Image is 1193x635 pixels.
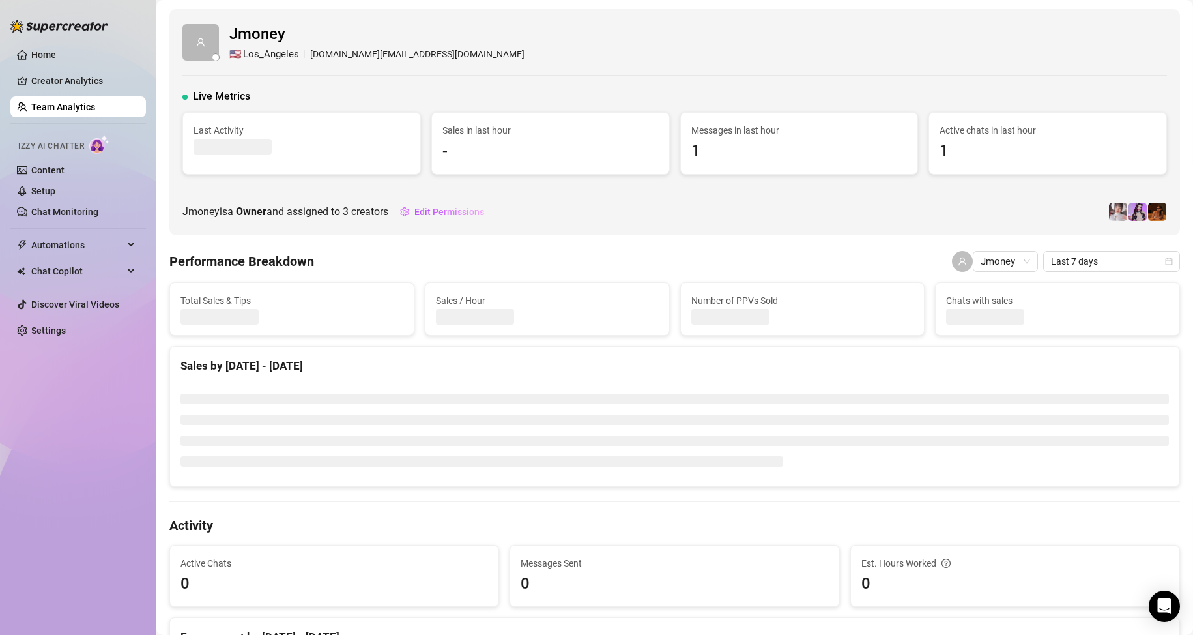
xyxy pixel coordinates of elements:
[31,70,136,91] a: Creator Analytics
[442,139,659,164] span: -
[193,89,250,104] span: Live Metrics
[31,50,56,60] a: Home
[31,261,124,282] span: Chat Copilot
[521,572,828,597] span: 0
[941,556,951,570] span: question-circle
[940,123,1156,138] span: Active chats in last hour
[18,140,84,153] span: Izzy AI Chatter
[31,102,95,112] a: Team Analytics
[243,47,299,63] span: Los_Angeles
[981,252,1030,271] span: Jmoney
[31,186,55,196] a: Setup
[89,135,109,154] img: AI Chatter
[31,235,124,256] span: Automations
[31,325,66,336] a: Settings
[861,556,1169,570] div: Est. Hours Worked
[436,293,659,308] span: Sales / Hour
[399,201,485,222] button: Edit Permissions
[180,556,488,570] span: Active Chats
[691,139,908,164] span: 1
[17,240,27,250] span: thunderbolt
[169,516,1180,535] h4: Activity
[1128,203,1147,221] img: Kisa
[236,205,266,218] b: Owner
[946,293,1169,308] span: Chats with sales
[1165,258,1173,265] span: calendar
[414,207,484,217] span: Edit Permissions
[194,123,410,138] span: Last Activity
[229,22,525,47] span: Jmoney
[691,123,908,138] span: Messages in last hour
[10,20,108,33] img: logo-BBDzfeDw.svg
[180,293,403,308] span: Total Sales & Tips
[940,139,1156,164] span: 1
[31,165,65,175] a: Content
[180,357,1169,375] div: Sales by [DATE] - [DATE]
[196,38,205,47] span: user
[861,572,1169,597] span: 0
[31,299,119,310] a: Discover Viral Videos
[31,207,98,217] a: Chat Monitoring
[17,267,25,276] img: Chat Copilot
[442,123,659,138] span: Sales in last hour
[1051,252,1172,271] span: Last 7 days
[958,257,967,266] span: user
[691,293,914,308] span: Number of PPVs Sold
[1109,203,1127,221] img: Rosie
[521,556,828,570] span: Messages Sent
[229,47,242,63] span: 🇺🇸
[180,572,488,597] span: 0
[1149,591,1180,622] div: Open Intercom Messenger
[343,205,349,218] span: 3
[400,207,409,216] span: setting
[169,252,314,271] h4: Performance Breakdown
[229,47,525,63] div: [DOMAIN_NAME][EMAIL_ADDRESS][DOMAIN_NAME]
[1148,203,1166,221] img: PantheraX
[182,203,388,220] span: Jmoney is a and assigned to creators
